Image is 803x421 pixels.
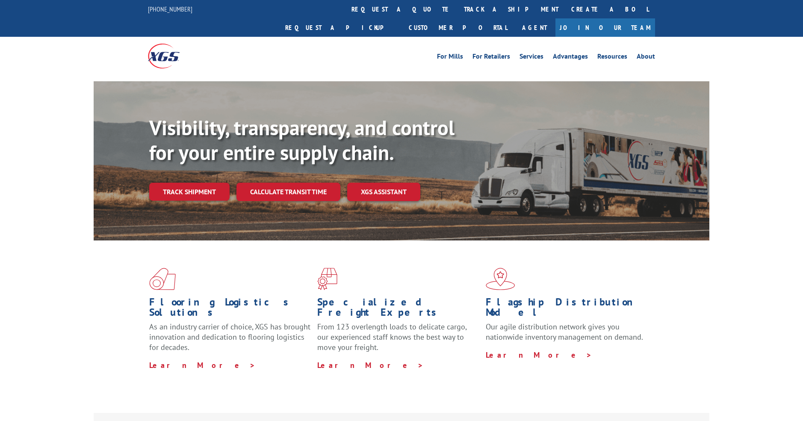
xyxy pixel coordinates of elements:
[317,297,479,322] h1: Specialized Freight Experts
[555,18,655,37] a: Join Our Team
[149,268,176,290] img: xgs-icon-total-supply-chain-intelligence-red
[236,183,340,201] a: Calculate transit time
[317,322,479,360] p: From 123 overlength loads to delicate cargo, our experienced staff knows the best way to move you...
[437,53,463,62] a: For Mills
[149,183,230,201] a: Track shipment
[486,322,643,342] span: Our agile distribution network gives you nationwide inventory management on demand.
[486,297,647,322] h1: Flagship Distribution Model
[486,350,592,360] a: Learn More >
[317,360,424,370] a: Learn More >
[637,53,655,62] a: About
[486,268,515,290] img: xgs-icon-flagship-distribution-model-red
[279,18,402,37] a: Request a pickup
[402,18,514,37] a: Customer Portal
[149,322,310,352] span: As an industry carrier of choice, XGS has brought innovation and dedication to flooring logistics...
[148,5,192,13] a: [PHONE_NUMBER]
[149,114,455,166] b: Visibility, transparency, and control for your entire supply chain.
[149,360,256,370] a: Learn More >
[520,53,543,62] a: Services
[514,18,555,37] a: Agent
[472,53,510,62] a: For Retailers
[553,53,588,62] a: Advantages
[597,53,627,62] a: Resources
[347,183,420,201] a: XGS ASSISTANT
[149,297,311,322] h1: Flooring Logistics Solutions
[317,268,337,290] img: xgs-icon-focused-on-flooring-red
